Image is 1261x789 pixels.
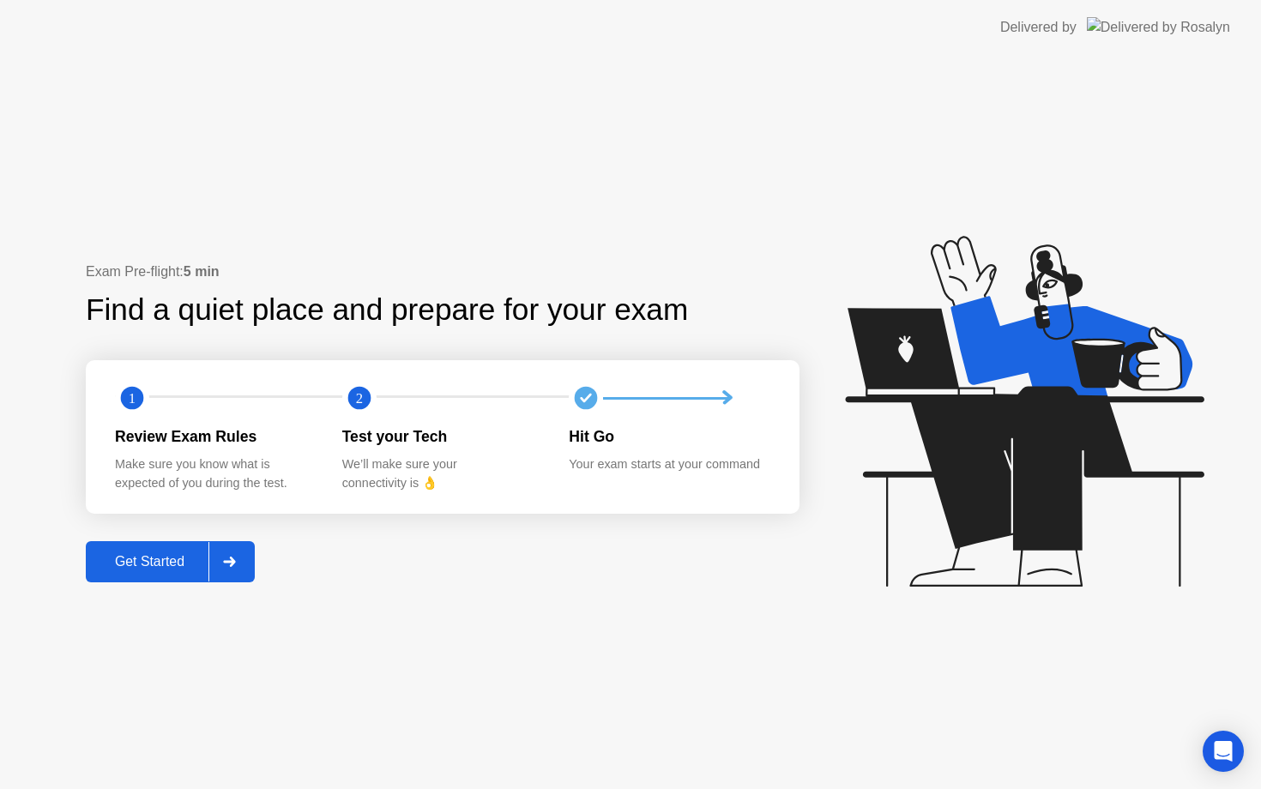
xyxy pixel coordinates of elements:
[569,425,769,448] div: Hit Go
[1203,731,1244,772] div: Open Intercom Messenger
[91,554,208,569] div: Get Started
[342,425,542,448] div: Test your Tech
[86,541,255,582] button: Get Started
[184,264,220,279] b: 5 min
[356,390,363,407] text: 2
[115,425,315,448] div: Review Exam Rules
[86,262,799,282] div: Exam Pre-flight:
[342,455,542,492] div: We’ll make sure your connectivity is 👌
[1000,17,1077,38] div: Delivered by
[115,455,315,492] div: Make sure you know what is expected of you during the test.
[86,287,691,333] div: Find a quiet place and prepare for your exam
[569,455,769,474] div: Your exam starts at your command
[1087,17,1230,37] img: Delivered by Rosalyn
[129,390,136,407] text: 1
